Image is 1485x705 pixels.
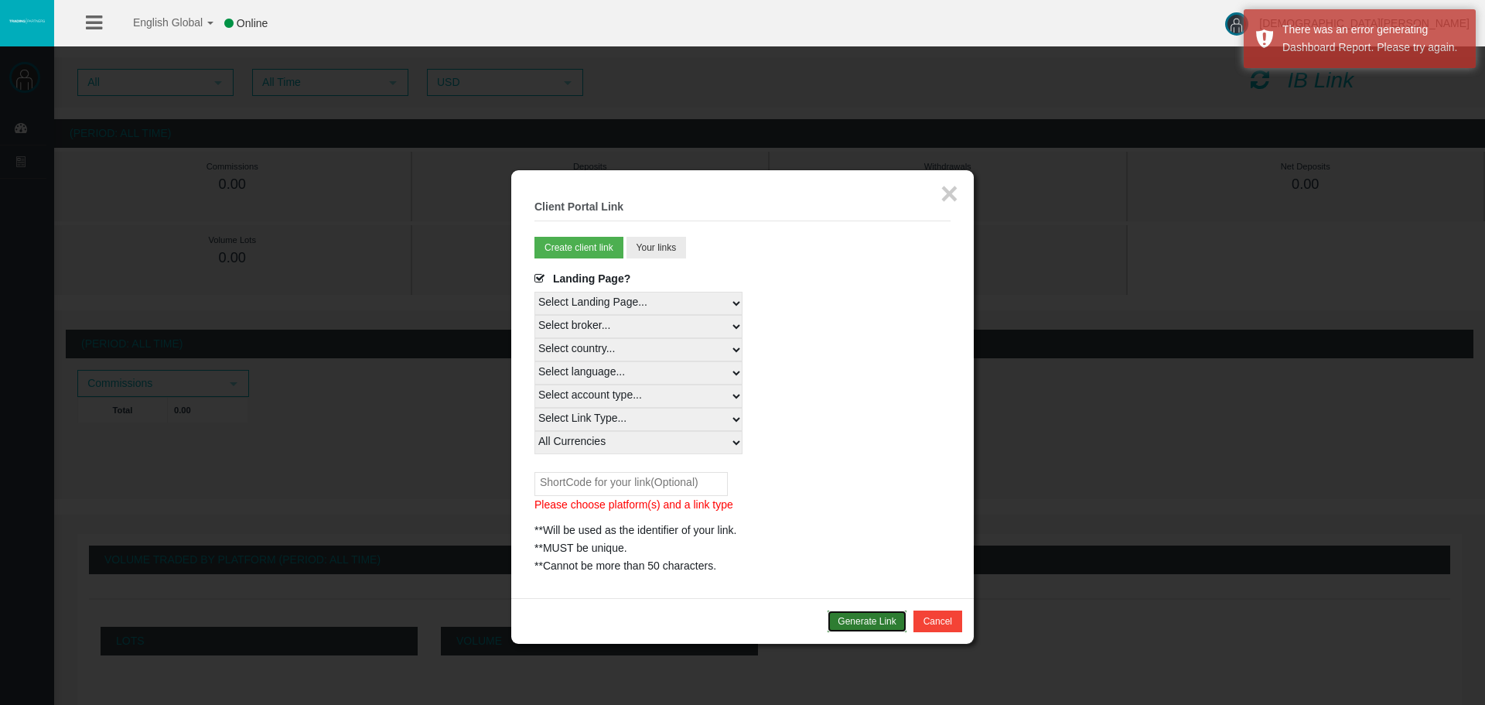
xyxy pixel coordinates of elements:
span: Online [237,17,268,29]
button: Create client link [534,237,623,258]
img: user-image [1225,12,1248,36]
div: There was an error generating Dashboard Report. Please try again. [1282,21,1464,56]
input: ShortCode for your link(Optional) [534,472,728,496]
b: Client Portal Link [534,200,623,213]
img: logo.svg [8,18,46,24]
div: **MUST be unique. [534,539,951,557]
div: **Cannot be more than 50 characters. [534,557,951,575]
button: Your links [626,237,687,258]
span: Landing Page? [553,272,630,285]
span: English Global [113,16,203,29]
button: Cancel [913,611,962,632]
div: **Will be used as the identifier of your link. [534,522,951,539]
button: Generate Link [828,611,906,632]
button: × [940,178,958,209]
p: Please choose platform(s) and a link type [534,496,951,514]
